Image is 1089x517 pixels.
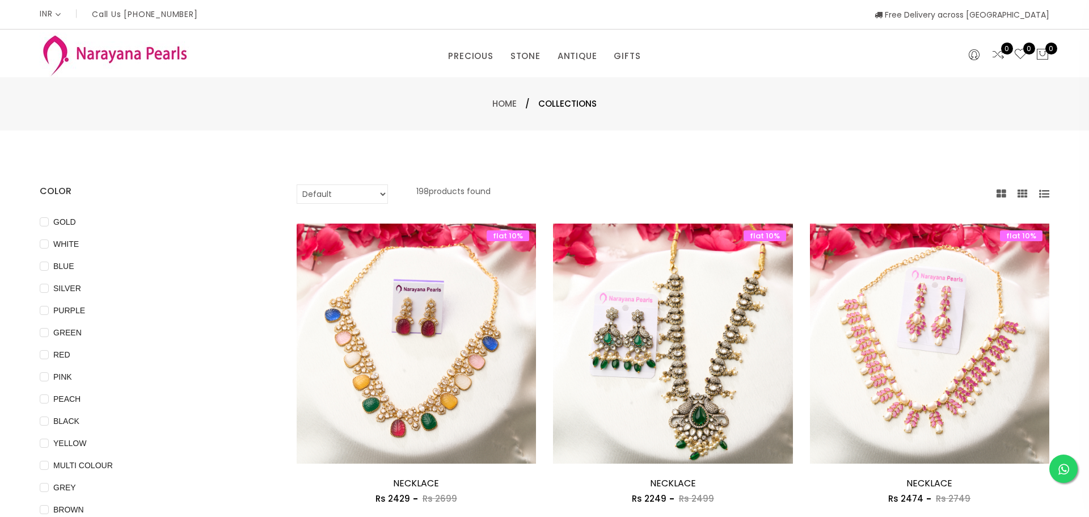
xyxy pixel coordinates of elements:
[650,477,696,490] a: NECKLACE
[49,282,86,295] span: SILVER
[49,238,83,250] span: WHITE
[49,437,91,449] span: YELLOW
[991,48,1005,62] a: 0
[510,48,541,65] a: STONE
[393,477,439,490] a: NECKLACE
[525,97,530,111] span: /
[49,459,117,472] span: MULTI COLOUR
[906,477,952,490] a: NECKLACE
[49,415,84,427] span: BLACK
[49,348,75,361] span: RED
[49,326,86,339] span: GREEN
[1023,43,1035,54] span: 0
[614,48,640,65] a: GIFTS
[416,184,491,204] p: 198 products found
[49,393,85,405] span: PEACH
[936,493,970,505] span: Rs 2749
[448,48,493,65] a: PRECIOUS
[49,371,77,383] span: PINK
[1000,230,1042,241] span: flat 10%
[875,9,1049,20] span: Free Delivery across [GEOGRAPHIC_DATA]
[492,98,517,110] a: Home
[744,230,786,241] span: flat 10%
[487,230,529,241] span: flat 10%
[92,10,198,18] p: Call Us [PHONE_NUMBER]
[1045,43,1057,54] span: 0
[49,260,79,272] span: BLUE
[49,216,81,228] span: GOLD
[40,184,263,198] h4: COLOR
[423,493,457,505] span: Rs 2699
[632,493,666,505] span: Rs 2249
[49,481,81,494] span: GREY
[888,493,923,505] span: Rs 2474
[538,97,597,111] span: Collections
[1036,48,1049,62] button: 0
[1001,43,1013,54] span: 0
[49,304,90,317] span: PURPLE
[375,493,410,505] span: Rs 2429
[1014,48,1027,62] a: 0
[558,48,597,65] a: ANTIQUE
[679,493,714,505] span: Rs 2499
[49,503,88,516] span: BROWN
